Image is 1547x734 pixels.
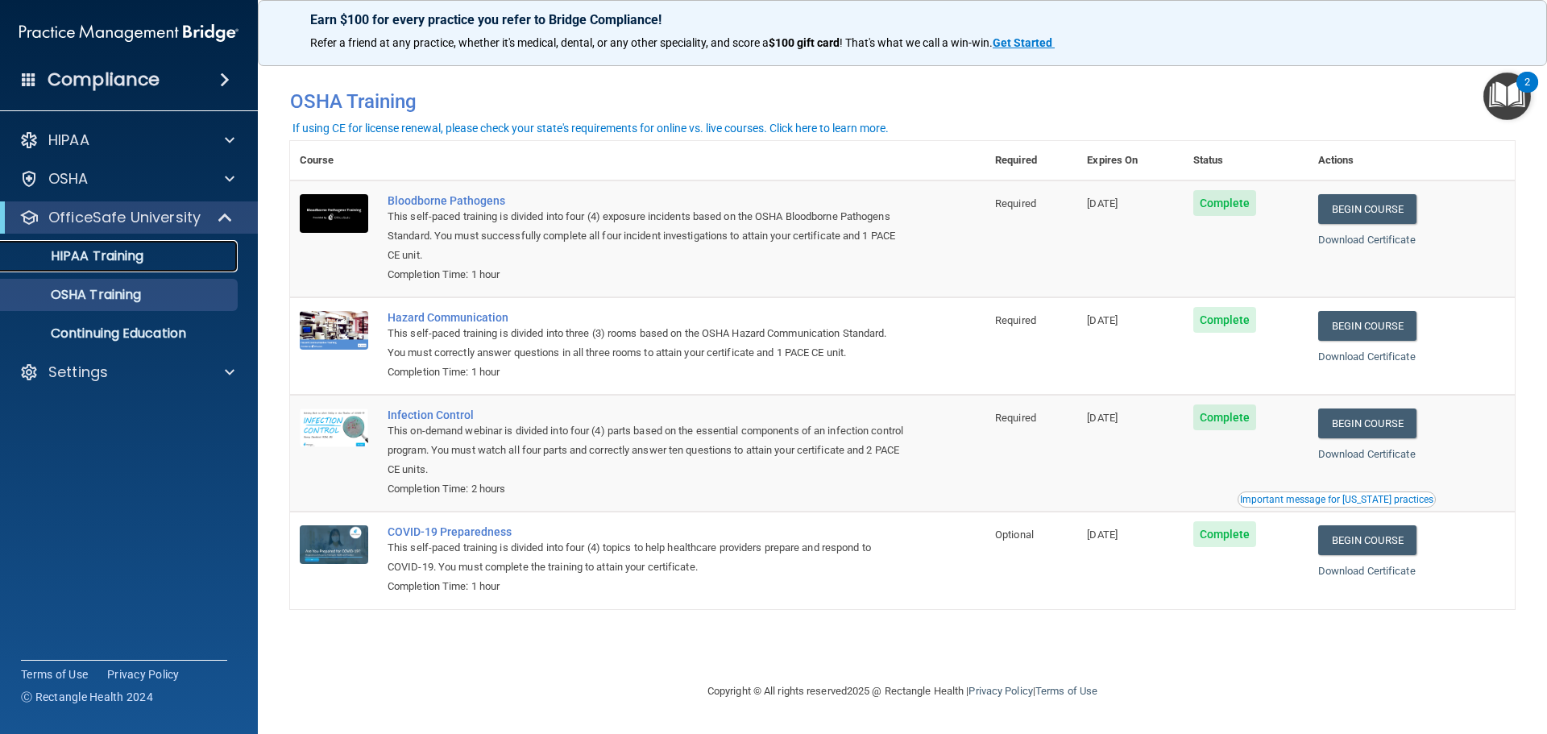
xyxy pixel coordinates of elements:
[1077,141,1183,180] th: Expires On
[19,17,238,49] img: PMB logo
[388,194,905,207] a: Bloodborne Pathogens
[1193,521,1257,547] span: Complete
[993,36,1052,49] strong: Get Started
[1318,350,1416,363] a: Download Certificate
[1035,685,1097,697] a: Terms of Use
[388,265,905,284] div: Completion Time: 1 hour
[1240,495,1433,504] div: Important message for [US_STATE] practices
[1087,197,1118,209] span: [DATE]
[769,36,840,49] strong: $100 gift card
[1184,141,1309,180] th: Status
[19,208,234,227] a: OfficeSafe University
[1318,311,1416,341] a: Begin Course
[107,666,180,682] a: Privacy Policy
[388,363,905,382] div: Completion Time: 1 hour
[388,324,905,363] div: This self-paced training is divided into three (3) rooms based on the OSHA Hazard Communication S...
[19,131,234,150] a: HIPAA
[388,525,905,538] a: COVID-19 Preparedness
[19,169,234,189] a: OSHA
[1318,234,1416,246] a: Download Certificate
[1087,314,1118,326] span: [DATE]
[19,363,234,382] a: Settings
[48,208,201,227] p: OfficeSafe University
[608,666,1197,717] div: Copyright © All rights reserved 2025 @ Rectangle Health | |
[310,12,1495,27] p: Earn $100 for every practice you refer to Bridge Compliance!
[1318,194,1416,224] a: Begin Course
[1483,73,1531,120] button: Open Resource Center, 2 new notifications
[1318,565,1416,577] a: Download Certificate
[48,68,160,91] h4: Compliance
[10,326,230,342] p: Continuing Education
[388,207,905,265] div: This self-paced training is divided into four (4) exposure incidents based on the OSHA Bloodborne...
[1238,491,1436,508] button: Read this if you are a dental practitioner in the state of CA
[48,131,89,150] p: HIPAA
[995,314,1036,326] span: Required
[1309,141,1515,180] th: Actions
[993,36,1055,49] a: Get Started
[388,577,905,596] div: Completion Time: 1 hour
[21,689,153,705] span: Ⓒ Rectangle Health 2024
[995,197,1036,209] span: Required
[1193,307,1257,333] span: Complete
[985,141,1077,180] th: Required
[292,122,889,134] div: If using CE for license renewal, please check your state's requirements for online vs. live cours...
[48,363,108,382] p: Settings
[290,141,378,180] th: Course
[1193,404,1257,430] span: Complete
[10,248,143,264] p: HIPAA Training
[10,287,141,303] p: OSHA Training
[1087,412,1118,424] span: [DATE]
[1193,190,1257,216] span: Complete
[290,90,1515,113] h4: OSHA Training
[388,408,905,421] a: Infection Control
[388,538,905,577] div: This self-paced training is divided into four (4) topics to help healthcare providers prepare and...
[840,36,993,49] span: ! That's what we call a win-win.
[1524,82,1530,103] div: 2
[388,311,905,324] a: Hazard Communication
[995,412,1036,424] span: Required
[968,685,1032,697] a: Privacy Policy
[1087,529,1118,541] span: [DATE]
[995,529,1034,541] span: Optional
[1318,448,1416,460] a: Download Certificate
[48,169,89,189] p: OSHA
[310,36,769,49] span: Refer a friend at any practice, whether it's medical, dental, or any other speciality, and score a
[290,120,891,136] button: If using CE for license renewal, please check your state's requirements for online vs. live cours...
[21,666,88,682] a: Terms of Use
[388,421,905,479] div: This on-demand webinar is divided into four (4) parts based on the essential components of an inf...
[1318,525,1416,555] a: Begin Course
[1318,408,1416,438] a: Begin Course
[388,479,905,499] div: Completion Time: 2 hours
